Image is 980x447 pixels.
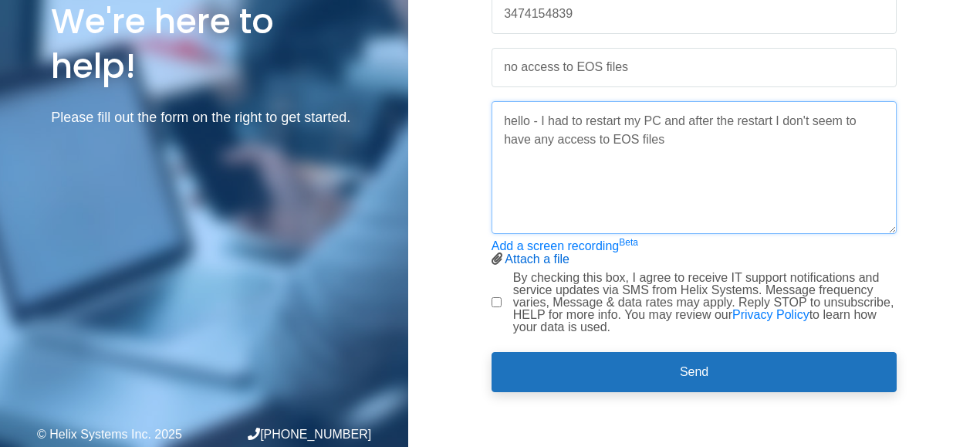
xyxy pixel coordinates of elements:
sup: Beta [619,237,638,248]
button: Send [492,352,897,392]
div: © Helix Systems Inc. 2025 [37,428,204,441]
a: Attach a file [505,252,569,266]
a: Privacy Policy [732,308,809,321]
label: By checking this box, I agree to receive IT support notifications and service updates via SMS fro... [513,272,897,334]
div: [PHONE_NUMBER] [204,428,372,441]
a: Add a screen recordingBeta [492,239,638,252]
input: Subject [492,48,897,88]
p: Please fill out the form on the right to get started. [51,107,357,129]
